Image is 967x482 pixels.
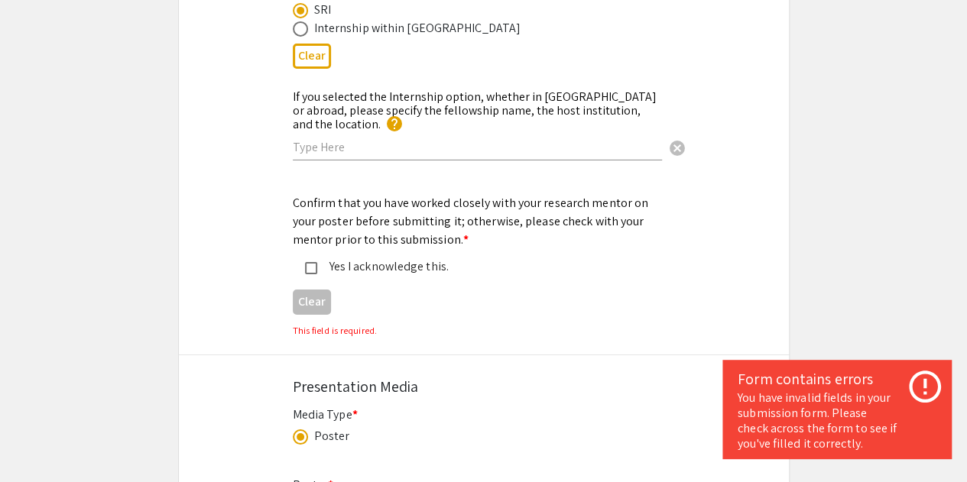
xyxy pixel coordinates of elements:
small: This field is required. [293,324,377,337]
button: Clear [293,290,331,315]
div: Form contains errors [738,367,936,390]
div: SRI [314,1,331,19]
div: Internship within [GEOGRAPHIC_DATA] [314,19,521,37]
div: You have invalid fields in your submission form. Please check across the form to see if you've fi... [738,390,936,451]
button: Clear [662,131,693,162]
div: Presentation Media [293,375,675,398]
div: Yes I acknowledge this. [317,257,638,276]
mat-icon: help [385,115,404,133]
input: Type Here [293,139,662,155]
iframe: Chat [11,413,65,471]
div: Poster [314,427,350,445]
mat-label: Confirm that you have worked closely with your research mentor on your poster before submitting i... [293,195,649,247]
button: Clear [293,44,331,69]
mat-label: If you selected the Internship option, whether in [GEOGRAPHIC_DATA] or abroad, please specify the... [293,89,657,132]
mat-label: Media Type [293,406,358,422]
span: cancel [668,139,686,157]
